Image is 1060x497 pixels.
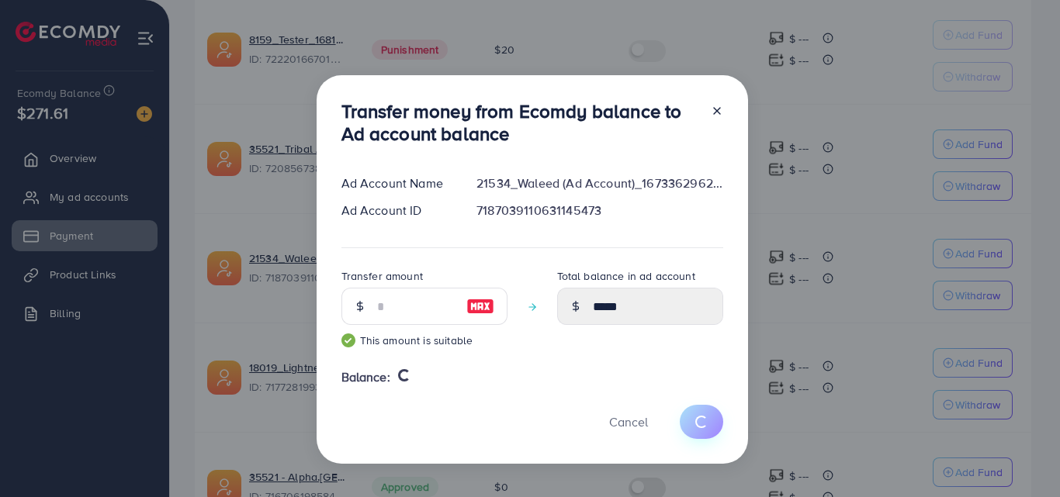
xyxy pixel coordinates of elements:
div: Ad Account ID [329,202,465,219]
div: Ad Account Name [329,174,465,192]
div: 7187039110631145473 [464,202,735,219]
div: 21534_Waleed (Ad Account)_1673362962744 [464,174,735,192]
h3: Transfer money from Ecomdy balance to Ad account balance [341,100,698,145]
button: Cancel [590,405,667,438]
span: Cancel [609,413,648,430]
label: Transfer amount [341,268,423,284]
span: Balance: [341,368,390,386]
img: guide [341,333,355,347]
iframe: Chat [994,427,1048,485]
label: Total balance in ad account [557,268,695,284]
small: This amount is suitable [341,333,507,348]
img: image [466,297,494,316]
